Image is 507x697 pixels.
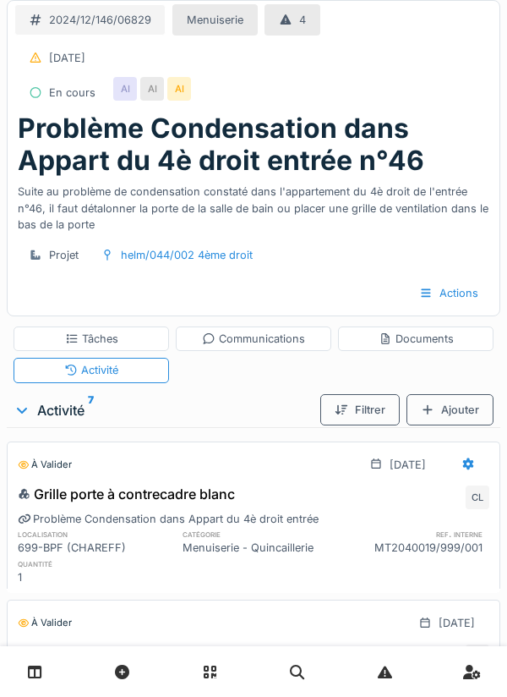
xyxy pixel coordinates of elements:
[18,458,72,472] div: À valider
[18,540,172,556] div: 699-BPF (CHAREFF)
[439,615,475,631] div: [DATE]
[65,331,118,347] div: Tâches
[335,529,489,540] h6: ref. interne
[405,277,493,309] div: Actions
[466,486,489,509] div: CL
[18,529,172,540] h6: localisation
[167,77,191,101] div: AI
[18,569,172,585] div: 1
[406,394,493,425] div: Ajouter
[390,457,426,473] div: [DATE]
[113,77,137,101] div: AI
[466,645,489,668] div: PB
[299,12,306,28] div: 4
[183,529,336,540] h6: catégorie
[18,113,489,178] h1: Problème Condensation dans Appart du 4è droit entrée n°46
[335,540,489,556] div: MT2040019/999/001
[18,511,489,527] div: Problème Condensation dans Appart du 4è droit entrée
[18,642,389,662] div: Problème Condensation dans Appart du 4è droit entrée
[49,247,79,263] div: Projet
[187,12,243,28] div: Menuiserie
[14,400,313,420] div: Activité
[18,484,235,504] div: Grille porte à contrecadre blanc
[88,400,94,420] sup: 7
[18,177,489,233] div: Suite au problème de condensation constaté dans l'appartement du 4è droit de l'entrée n°46, il fa...
[18,616,72,630] div: À valider
[379,331,454,347] div: Documents
[320,394,400,425] div: Filtrer
[202,331,305,347] div: Communications
[49,50,85,66] div: [DATE]
[49,12,151,28] div: 2024/12/146/06829
[183,540,336,556] div: Menuiserie - Quincaillerie
[121,247,253,263] div: helm/044/002 4ème droit
[64,362,118,378] div: Activité
[140,77,164,101] div: AI
[18,558,172,569] h6: quantité
[49,85,95,101] div: En cours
